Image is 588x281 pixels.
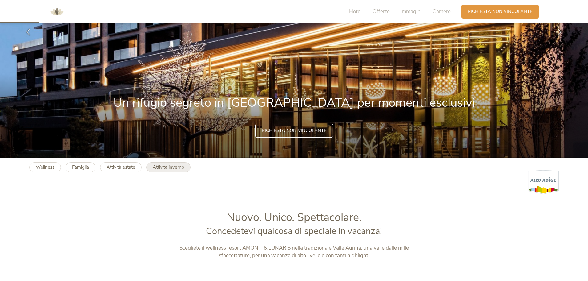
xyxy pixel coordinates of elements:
[36,164,54,170] b: Wellness
[262,127,327,134] span: Richiesta non vincolante
[29,162,61,172] a: Wellness
[107,164,135,170] b: Attività estate
[72,164,89,170] b: Famiglia
[206,225,382,237] span: Concedetevi qualcosa di speciale in vacanza!
[66,162,95,172] a: Famiglia
[48,9,66,14] a: AMONTI & LUNARIS Wellnessresort
[373,8,390,15] span: Offerte
[433,8,451,15] span: Camere
[146,162,191,172] a: Attività inverno
[100,162,142,172] a: Attività estate
[48,2,66,21] img: AMONTI & LUNARIS Wellnessresort
[528,170,559,194] img: Alto Adige
[227,210,361,225] span: Nuovo. Unico. Spettacolare.
[468,8,533,15] span: Richiesta non vincolante
[166,244,423,260] p: Scegliete il wellness resort AMONTI & LUNARIS nella tradizionale Valle Aurina, una valle dalle mi...
[349,8,362,15] span: Hotel
[401,8,422,15] span: Immagini
[153,164,184,170] b: Attività inverno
